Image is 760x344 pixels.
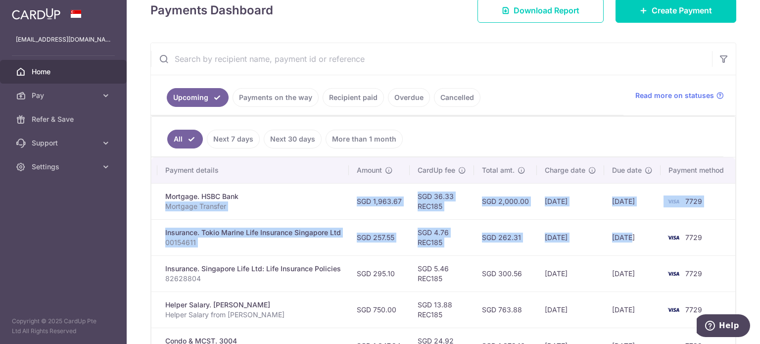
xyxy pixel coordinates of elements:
[410,255,474,292] td: SGD 5.46 REC185
[233,88,319,107] a: Payments on the way
[664,304,683,316] img: Bank Card
[434,88,480,107] a: Cancelled
[664,232,683,244] img: Bank Card
[635,91,724,100] a: Read more on statuses
[537,183,604,219] td: [DATE]
[165,238,341,247] p: 00154611
[410,219,474,255] td: SGD 4.76 REC185
[32,114,97,124] span: Refer & Save
[612,165,642,175] span: Due date
[474,292,537,328] td: SGD 763.88
[326,130,403,148] a: More than 1 month
[685,269,702,278] span: 7729
[410,183,474,219] td: SGD 36.33 REC185
[474,219,537,255] td: SGD 262.31
[474,255,537,292] td: SGD 300.56
[604,292,661,328] td: [DATE]
[207,130,260,148] a: Next 7 days
[151,43,712,75] input: Search by recipient name, payment id or reference
[664,196,683,207] img: Bank Card
[418,165,455,175] span: CardUp fee
[474,183,537,219] td: SGD 2,000.00
[685,233,702,242] span: 7729
[264,130,322,148] a: Next 30 days
[652,4,712,16] span: Create Payment
[32,67,97,77] span: Home
[165,192,341,201] div: Mortgage. HSBC Bank
[410,292,474,328] td: SGD 13.88 REC185
[604,183,661,219] td: [DATE]
[661,157,736,183] th: Payment method
[157,157,349,183] th: Payment details
[685,197,702,205] span: 7729
[537,292,604,328] td: [DATE]
[537,255,604,292] td: [DATE]
[150,1,273,19] h4: Payments Dashboard
[349,255,410,292] td: SGD 295.10
[165,201,341,211] p: Mortgage Transfer
[323,88,384,107] a: Recipient paid
[357,165,382,175] span: Amount
[16,35,111,45] p: [EMAIL_ADDRESS][DOMAIN_NAME]
[545,165,585,175] span: Charge date
[697,314,750,339] iframe: Opens a widget where you can find more information
[349,183,410,219] td: SGD 1,963.67
[604,255,661,292] td: [DATE]
[349,219,410,255] td: SGD 257.55
[604,219,661,255] td: [DATE]
[165,228,341,238] div: Insurance. Tokio Marine Life Insurance Singapore Ltd
[537,219,604,255] td: [DATE]
[514,4,579,16] span: Download Report
[165,274,341,284] p: 82628804
[12,8,60,20] img: CardUp
[165,264,341,274] div: Insurance. Singapore Life Ltd: Life Insurance Policies
[635,91,714,100] span: Read more on statuses
[664,268,683,280] img: Bank Card
[167,88,229,107] a: Upcoming
[165,300,341,310] div: Helper Salary. [PERSON_NAME]
[349,292,410,328] td: SGD 750.00
[388,88,430,107] a: Overdue
[482,165,515,175] span: Total amt.
[685,305,702,314] span: 7729
[167,130,203,148] a: All
[32,162,97,172] span: Settings
[32,138,97,148] span: Support
[32,91,97,100] span: Pay
[165,310,341,320] p: Helper Salary from [PERSON_NAME]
